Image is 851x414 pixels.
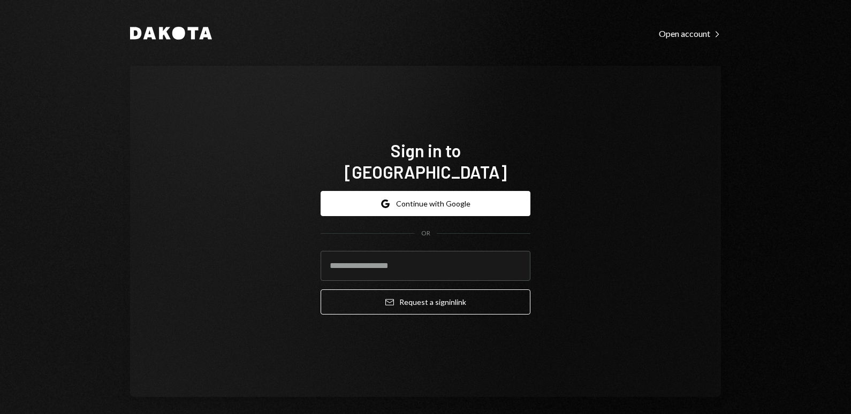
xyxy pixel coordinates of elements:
div: OR [421,229,430,238]
button: Request a signinlink [321,289,530,315]
a: Open account [659,27,721,39]
button: Continue with Google [321,191,530,216]
h1: Sign in to [GEOGRAPHIC_DATA] [321,140,530,182]
div: Open account [659,28,721,39]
